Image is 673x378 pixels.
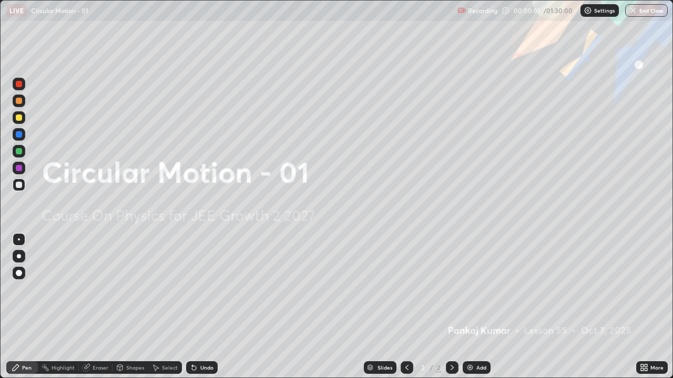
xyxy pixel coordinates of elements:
img: end-class-cross [629,6,637,15]
div: Highlight [52,365,75,370]
p: Recording [468,7,497,15]
img: add-slide-button [466,363,474,372]
p: Settings [594,8,615,13]
div: Select [162,365,178,370]
div: Undo [200,365,213,370]
div: Slides [378,365,392,370]
div: / [430,364,433,371]
p: Circular Motion - 01 [31,6,88,15]
div: Pen [22,365,32,370]
div: More [650,365,664,370]
div: 2 [417,364,428,371]
p: LIVE [9,6,24,15]
div: Eraser [93,365,108,370]
div: Add [476,365,486,370]
button: End Class [625,4,668,17]
img: recording.375f2c34.svg [457,6,466,15]
img: class-settings-icons [584,6,592,15]
div: 2 [435,363,442,372]
div: Shapes [126,365,144,370]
